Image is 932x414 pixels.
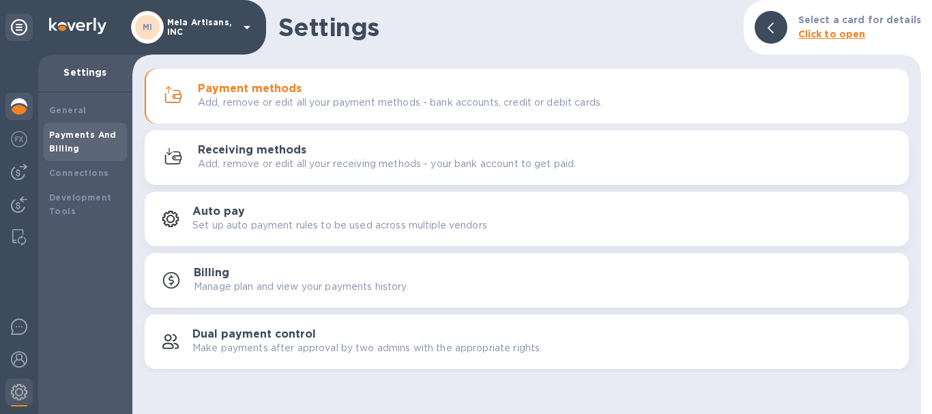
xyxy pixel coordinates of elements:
[798,14,921,25] b: Select a card for details
[192,341,542,355] p: Make payments after approval by two admins with the appropriate rights.
[198,144,306,157] h3: Receiving methods
[167,18,235,37] p: Mela Artisans, INC
[194,267,229,280] h3: Billing
[192,218,487,233] p: Set up auto payment rules to be used across multiple vendors
[49,105,87,115] b: General
[198,95,602,110] p: Add, remove or edit all your payment methods - bank accounts, credit or debit cards.
[192,328,316,341] h3: Dual payment control
[145,69,909,123] button: Payment methodsAdd, remove or edit all your payment methods - bank accounts, credit or debit cards.
[49,130,117,153] b: Payments And Billing
[145,253,909,308] button: BillingManage plan and view your payments history.
[192,205,245,218] h3: Auto pay
[49,192,111,216] b: Development Tools
[194,280,409,294] p: Manage plan and view your payments history.
[198,83,302,95] h3: Payment methods
[49,65,121,79] p: Settings
[198,157,576,171] p: Add, remove or edit all your receiving methods - your bank account to get paid.
[11,131,27,147] img: Foreign exchange
[145,130,909,185] button: Receiving methodsAdd, remove or edit all your receiving methods - your bank account to get paid.
[145,192,909,246] button: Auto paySet up auto payment rules to be used across multiple vendors
[5,14,33,41] div: Unpin categories
[145,314,909,369] button: Dual payment controlMake payments after approval by two admins with the appropriate rights.
[49,18,106,34] img: Logo
[278,13,733,42] h1: Settings
[798,29,866,40] b: Click to open
[49,168,108,178] b: Connections
[143,22,153,32] b: MI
